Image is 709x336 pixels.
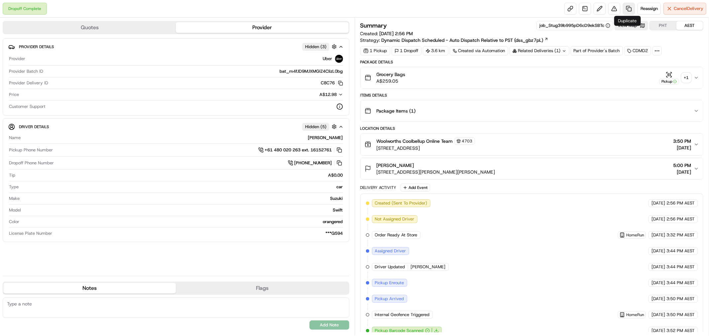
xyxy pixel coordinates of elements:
[21,184,343,190] div: car
[651,280,665,286] span: [DATE]
[666,280,695,286] span: 3:44 PM AEST
[659,71,691,84] button: Pickup+1
[302,123,338,131] button: Hidden (5)
[361,133,703,155] button: Woolworths Coolbellup Online Team4703[STREET_ADDRESS]3:50 PM[DATE]
[360,93,704,98] div: Items Details
[360,37,548,43] div: Strategy:
[22,196,343,202] div: Suzuki
[659,79,679,84] div: Pickup
[620,312,644,317] button: HomeRun
[305,44,326,50] span: Hidden ( 3 )
[377,169,495,175] span: [STREET_ADDRESS][PERSON_NAME][PERSON_NAME]
[375,296,404,302] span: Pickup Arrived
[375,328,430,334] button: Pickup Barcode Scanned
[9,230,52,236] span: License Plate Number
[360,30,413,37] span: Created:
[23,70,84,75] div: We're available if you need us!
[18,172,343,178] div: A$0.00
[360,126,704,131] div: Location Details
[510,46,569,55] div: Related Deliveries (1)
[7,97,12,102] div: 📗
[9,80,48,86] span: Provider Delivery ID
[9,92,19,98] span: Price
[651,232,665,238] span: [DATE]
[375,312,430,318] span: Internal Geofence Triggered
[63,96,107,103] span: API Documentation
[651,264,665,270] span: [DATE]
[377,162,414,169] span: [PERSON_NAME]
[113,65,121,73] button: Start new chat
[674,6,703,12] span: Cancel Delivery
[9,147,53,153] span: Pickup Phone Number
[377,78,406,84] span: A$259.05
[411,264,446,270] span: [PERSON_NAME]
[360,46,390,55] div: 1 Pickup
[650,21,676,30] button: PHT
[401,184,430,192] button: Add Event
[375,328,424,334] span: Pickup Barcode Scanned
[7,63,19,75] img: 1736555255976-a54dd68f-1ca7-489b-9aae-adbdc363a1c4
[8,41,344,52] button: Provider DetailsHidden (3)
[614,16,641,26] div: Duplicate
[7,27,121,37] p: Welcome 👋
[9,56,25,62] span: Provider
[265,147,332,153] span: +61 480 020 263 ext. 16152761
[462,138,473,144] span: 4703
[9,172,15,178] span: Tip
[377,145,475,151] span: [STREET_ADDRESS]
[13,96,51,103] span: Knowledge Base
[4,94,54,106] a: 📗Knowledge Base
[626,312,644,317] span: HomeRun
[651,296,665,302] span: [DATE]
[360,59,704,65] div: Package Details
[258,146,343,154] a: +61 480 020 263 ext. 16152761
[9,160,54,166] span: Dropoff Phone Number
[361,67,703,88] button: Grocery BagsA$259.05Pickup+1
[375,264,405,270] span: Driver Updated
[360,185,397,190] div: Delivery Activity
[666,328,695,334] span: 3:52 PM AEST
[22,219,343,225] div: orangered
[9,68,43,74] span: Provider Batch ID
[361,158,703,179] button: [PERSON_NAME][STREET_ADDRESS][PERSON_NAME][PERSON_NAME]5:00 PM[DATE]
[19,44,54,49] span: Provider Details
[666,216,695,222] span: 2:56 PM AEST
[626,232,644,238] span: HomeRun
[666,232,695,238] span: 3:32 PM AEST
[392,46,421,55] div: 1 Dropoff
[423,46,448,55] div: 3.6 km
[375,232,417,238] span: Order Ready At Store
[24,207,343,213] div: Swift
[321,80,343,86] button: C8C76
[666,296,695,302] span: 3:50 PM AEST
[335,55,343,63] img: uber-new-logo.jpeg
[47,112,80,118] a: Powered byPylon
[624,46,651,55] div: CDMD2
[673,138,691,144] span: 3:50 PM
[375,200,427,206] span: Created (Sent To Provider)
[375,248,406,254] span: Assigned Driver
[641,6,658,12] span: Reassign
[9,196,20,202] span: Make
[673,144,691,151] span: [DATE]
[666,264,695,270] span: 3:44 PM AEST
[23,63,109,70] div: Start new chat
[450,46,508,55] a: Created via Automation
[377,108,416,114] span: Package Items ( 1 )
[7,7,20,20] img: Nash
[651,216,665,222] span: [DATE]
[9,184,19,190] span: Type
[280,68,343,74] span: bat_m4fJD9MJXMGlZ4CIizL0bg
[380,31,413,37] span: [DATE] 2:56 PM
[360,23,387,29] h3: Summary
[302,42,338,51] button: Hidden (3)
[666,312,695,318] span: 3:50 PM AEST
[323,56,332,62] span: Uber
[382,37,543,43] span: Dynamic Dispatch Scheduled - Auto Dispatch Relative to PST (dss_gbz7pL)
[8,121,344,132] button: Driver DetailsHidden (5)
[663,3,706,15] button: CancelDelivery
[375,280,404,286] span: Pickup Enroute
[382,37,548,43] a: Dynamic Dispatch Scheduled - Auto Dispatch Relative to PST (dss_gbz7pL)
[651,200,665,206] span: [DATE]
[288,159,343,167] a: [PHONE_NUMBER]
